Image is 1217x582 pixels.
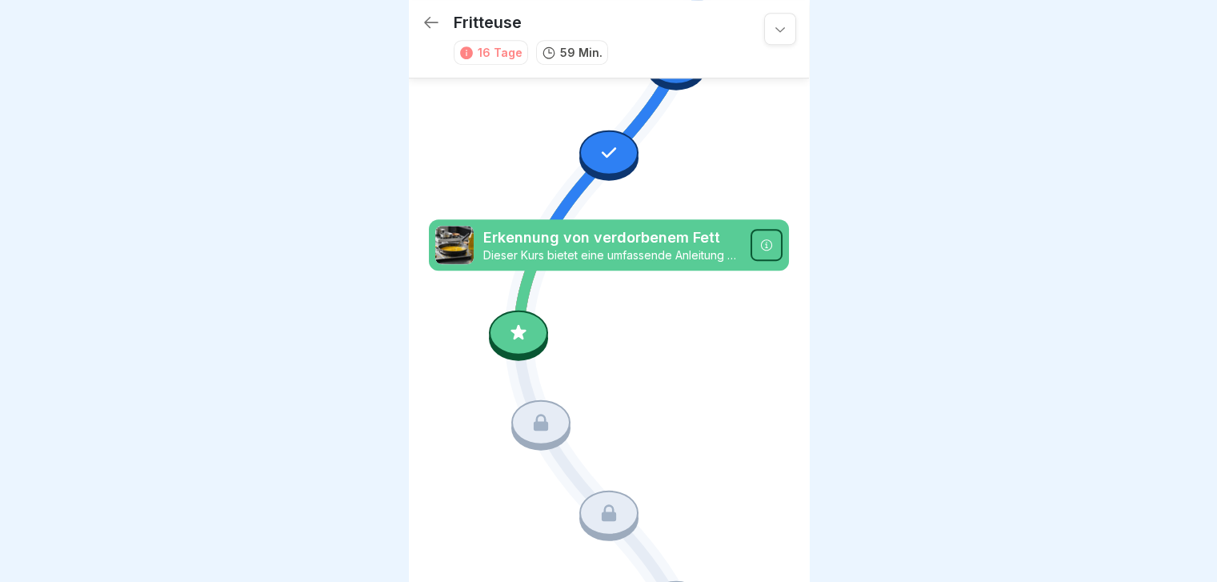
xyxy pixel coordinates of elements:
p: Dieser Kurs bietet eine umfassende Anleitung zur Erkennung von verdorbenem Frittierfett in der Ga... [483,248,741,263]
p: 59 Min. [560,44,602,61]
p: Fritteuse [454,13,522,32]
div: 16 Tage [478,44,522,61]
p: Erkennung von verdorbenem Fett [483,227,741,248]
img: vqex8dna0ap6n9z3xzcqrj3m.png [435,226,474,264]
